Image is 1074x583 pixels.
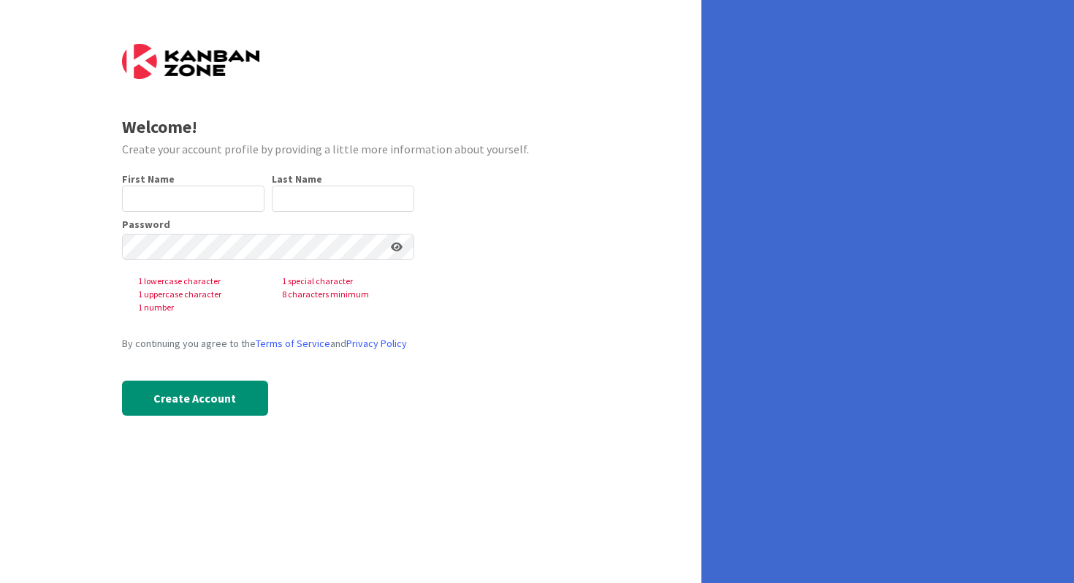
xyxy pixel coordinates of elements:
[256,337,330,350] a: Terms of Service
[270,288,414,301] span: 8 characters minimum
[126,275,270,288] span: 1 lowercase character
[122,336,414,351] div: By continuing you agree to the and
[126,288,270,301] span: 1 uppercase character
[270,275,414,288] span: 1 special character
[122,114,580,140] div: Welcome!
[122,381,268,416] button: Create Account
[272,172,322,186] label: Last Name
[122,44,259,79] img: Kanban Zone
[122,140,580,158] div: Create your account profile by providing a little more information about yourself.
[346,337,407,350] a: Privacy Policy
[126,301,270,314] span: 1 number
[122,219,170,229] label: Password
[122,172,175,186] label: First Name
